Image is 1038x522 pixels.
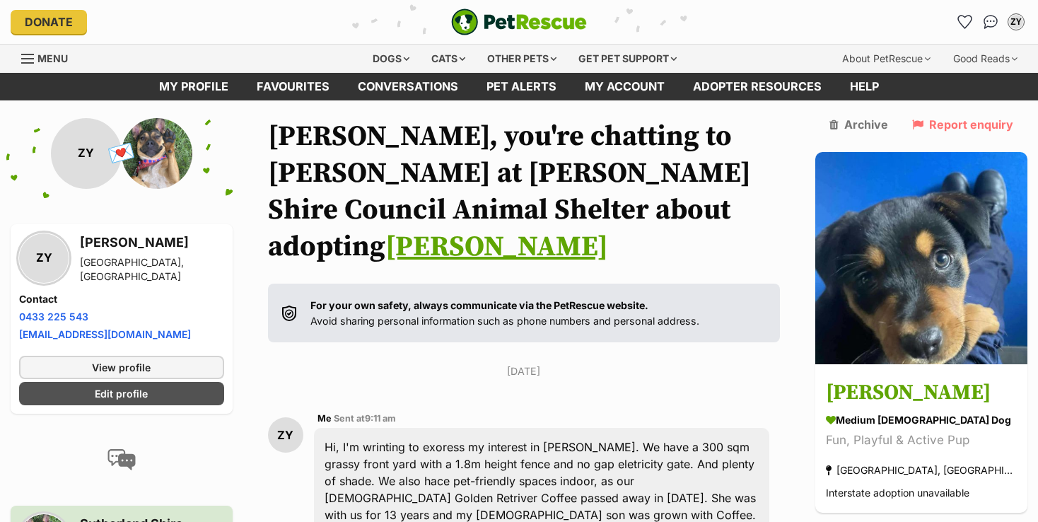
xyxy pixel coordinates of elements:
img: chat-41dd97257d64d25036548639549fe6c8038ab92f7586957e7f3b1b290dea8141.svg [984,15,998,29]
div: [GEOGRAPHIC_DATA], [GEOGRAPHIC_DATA] [826,460,1017,480]
span: View profile [92,360,151,375]
img: Maggie [815,152,1027,364]
span: Edit profile [95,386,148,401]
a: Donate [11,10,87,34]
a: Help [836,73,893,100]
a: [EMAIL_ADDRESS][DOMAIN_NAME] [19,328,191,340]
div: medium [DEMOGRAPHIC_DATA] Dog [826,412,1017,427]
a: PetRescue [451,8,587,35]
a: Menu [21,45,78,70]
a: Report enquiry [912,118,1013,131]
div: ZY [51,118,122,189]
div: Good Reads [943,45,1027,73]
p: Avoid sharing personal information such as phone numbers and personal address. [310,298,699,328]
div: ZY [268,417,303,453]
div: Dogs [363,45,419,73]
div: Other pets [477,45,566,73]
img: logo-e224e6f780fb5917bec1dbf3a21bbac754714ae5b6737aabdf751b685950b380.svg [451,8,587,35]
img: Sutherland Shire Council Animal Shelter profile pic [122,118,192,189]
p: [DATE] [268,364,780,378]
div: Get pet support [568,45,687,73]
a: Conversations [979,11,1002,33]
div: Cats [421,45,475,73]
img: conversation-icon-4a6f8262b818ee0b60e3300018af0b2d0b884aa5de6e9bcb8d3d4eeb1a70a7c4.svg [107,449,136,470]
a: Adopter resources [679,73,836,100]
h3: [PERSON_NAME] [80,233,224,253]
a: [PERSON_NAME] medium [DEMOGRAPHIC_DATA] Dog Fun, Playful & Active Pup [GEOGRAPHIC_DATA], [GEOGRAP... [815,366,1027,513]
h1: [PERSON_NAME], you're chatting to [PERSON_NAME] at [PERSON_NAME] Shire Council Animal Shelter abo... [268,118,780,265]
div: [GEOGRAPHIC_DATA], [GEOGRAPHIC_DATA] [80,255,224,284]
a: Pet alerts [472,73,571,100]
span: Interstate adoption unavailable [826,487,969,499]
div: About PetRescue [832,45,940,73]
a: Favourites [954,11,976,33]
a: My account [571,73,679,100]
a: Archive [829,118,888,131]
strong: For your own safety, always communicate via the PetRescue website. [310,299,648,311]
a: My profile [145,73,243,100]
span: Menu [37,52,68,64]
h3: [PERSON_NAME] [826,377,1017,409]
a: 0433 225 543 [19,311,88,323]
button: My account [1005,11,1027,33]
ul: Account quick links [954,11,1027,33]
div: ZY [19,233,69,283]
div: Fun, Playful & Active Pup [826,431,1017,450]
a: Favourites [243,73,344,100]
a: conversations [344,73,472,100]
span: 9:11 am [365,413,396,424]
span: Me [317,413,332,424]
a: Edit profile [19,382,224,405]
span: 💌 [106,138,138,168]
div: ZY [1009,15,1023,29]
h4: Contact [19,292,224,306]
a: [PERSON_NAME] [385,229,608,265]
a: View profile [19,356,224,379]
span: Sent at [334,413,396,424]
